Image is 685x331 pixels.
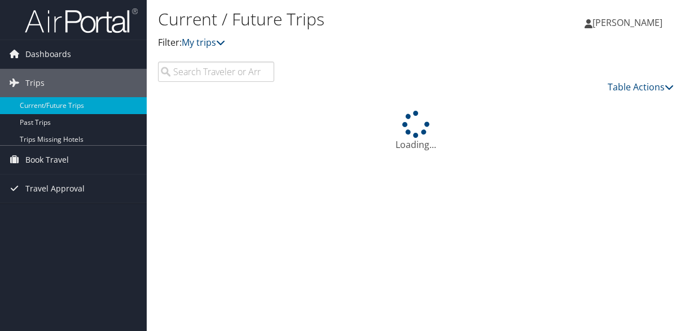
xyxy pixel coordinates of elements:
h1: Current / Future Trips [158,7,502,31]
a: [PERSON_NAME] [585,6,674,40]
span: Trips [25,69,45,97]
span: Dashboards [25,40,71,68]
input: Search Traveler or Arrival City [158,62,274,82]
a: Table Actions [608,81,674,93]
span: [PERSON_NAME] [592,16,662,29]
span: Book Travel [25,146,69,174]
p: Filter: [158,36,502,50]
img: airportal-logo.png [25,7,138,34]
div: Loading... [158,111,674,151]
a: My trips [182,36,225,49]
span: Travel Approval [25,175,85,203]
